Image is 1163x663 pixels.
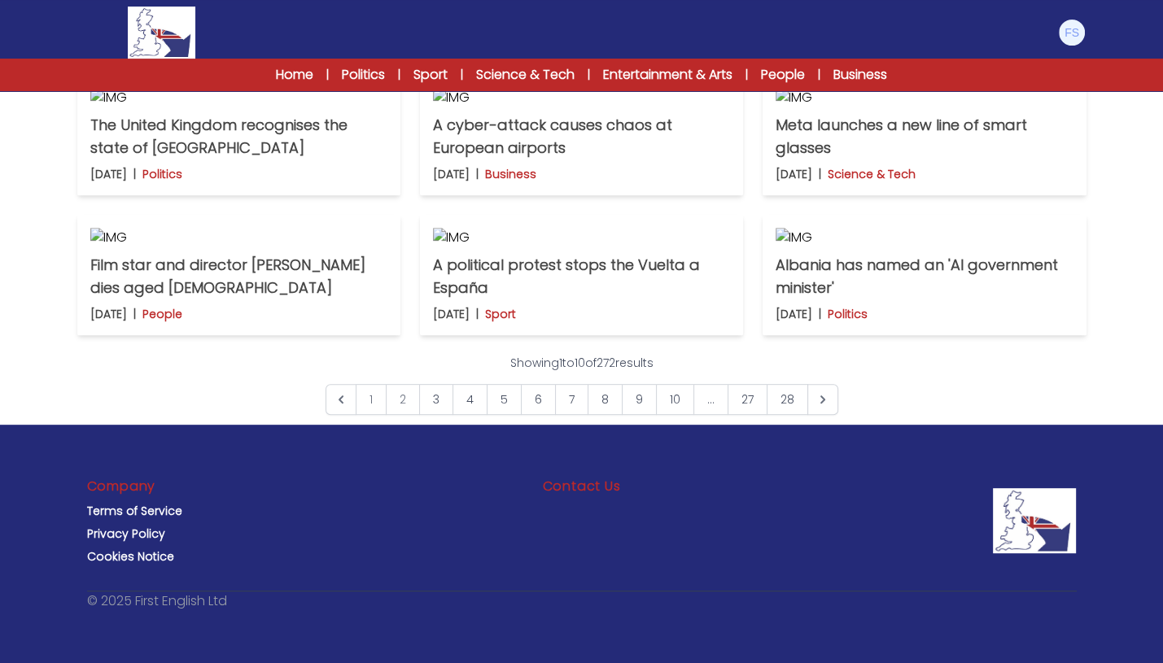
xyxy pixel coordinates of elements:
[807,384,838,415] a: Next &raquo;
[356,384,387,415] span: 1
[761,65,805,85] a: People
[588,384,623,415] a: Go to page 8
[763,215,1086,335] a: IMG Albania has named an 'AI government minister' [DATE] | Politics
[776,166,812,182] p: [DATE]
[542,477,620,496] h3: Contact Us
[420,75,743,195] a: IMG A cyber-attack causes chaos at European airports [DATE] | Business
[1059,20,1085,46] img: Francesco Scarrone
[728,384,767,415] a: Go to page 27
[776,306,812,322] p: [DATE]
[433,254,730,299] p: A political protest stops the Vuelta a España
[575,355,585,371] span: 10
[87,503,182,519] a: Terms of Service
[993,488,1077,553] img: Company Logo
[555,384,588,415] a: Go to page 7
[133,306,136,322] b: |
[142,166,182,182] p: Politics
[819,166,821,182] b: |
[476,166,479,182] b: |
[833,65,887,85] a: Business
[77,215,400,335] a: IMG Film star and director [PERSON_NAME] dies aged [DEMOGRAPHIC_DATA] [DATE] | People
[487,384,522,415] a: Go to page 5
[818,67,820,83] span: |
[485,306,516,322] p: Sport
[90,254,387,299] p: Film star and director [PERSON_NAME] dies aged [DEMOGRAPHIC_DATA]
[597,355,615,371] span: 272
[510,355,654,371] p: Showing to of results
[819,306,821,322] b: |
[87,526,165,542] a: Privacy Policy
[453,384,487,415] a: Go to page 4
[603,65,732,85] a: Entertainment & Arts
[656,384,694,415] a: Go to page 10
[326,355,838,415] nav: Pagination Navigation
[90,228,387,247] img: IMG
[828,166,916,182] p: Science & Tech
[559,355,562,371] span: 1
[433,306,470,322] p: [DATE]
[476,65,575,85] a: Science & Tech
[420,215,743,335] a: IMG A political protest stops the Vuelta a España [DATE] | Sport
[433,88,730,107] img: IMG
[142,306,182,322] p: People
[776,228,1073,247] img: IMG
[763,75,1086,195] a: IMG Meta launches a new line of smart glasses [DATE] | Science & Tech
[90,114,387,159] p: The United Kingdom recognises the state of [GEOGRAPHIC_DATA]
[485,166,536,182] p: Business
[413,65,448,85] a: Sport
[476,306,479,322] b: |
[87,477,156,496] h3: Company
[133,166,136,182] b: |
[90,306,127,322] p: [DATE]
[87,591,227,611] p: © 2025 First English Ltd
[776,88,1073,107] img: IMG
[767,384,808,415] a: Go to page 28
[693,384,728,415] span: ...
[461,67,463,83] span: |
[276,65,313,85] a: Home
[776,114,1073,159] p: Meta launches a new line of smart glasses
[77,7,247,59] a: Logo
[398,67,400,83] span: |
[433,166,470,182] p: [DATE]
[90,88,387,107] img: IMG
[745,67,748,83] span: |
[342,65,385,85] a: Politics
[128,7,195,59] img: Logo
[622,384,657,415] a: Go to page 9
[90,166,127,182] p: [DATE]
[433,228,730,247] img: IMG
[828,306,868,322] p: Politics
[419,384,453,415] a: Go to page 3
[386,384,420,415] a: Go to page 2
[588,67,590,83] span: |
[326,67,329,83] span: |
[87,548,174,565] a: Cookies Notice
[326,384,356,415] span: &laquo; Previous
[521,384,556,415] a: Go to page 6
[433,114,730,159] p: A cyber-attack causes chaos at European airports
[776,254,1073,299] p: Albania has named an 'AI government minister'
[77,75,400,195] a: IMG The United Kingdom recognises the state of [GEOGRAPHIC_DATA] [DATE] | Politics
